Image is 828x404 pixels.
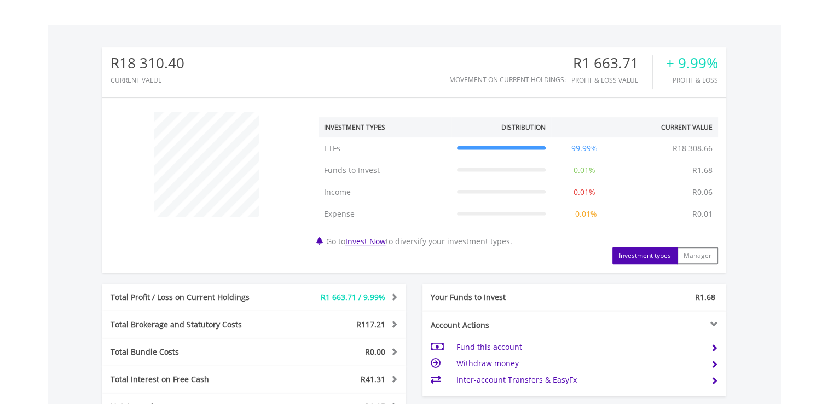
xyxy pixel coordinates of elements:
a: Invest Now [345,236,386,246]
div: Movement on Current Holdings: [449,76,566,83]
div: R18 310.40 [111,55,184,71]
button: Investment types [612,247,678,264]
td: 99.99% [551,137,618,159]
span: R117.21 [356,319,385,330]
td: Withdraw money [456,355,702,372]
span: R1.68 [695,292,715,302]
div: Go to to diversify your investment types. [310,106,726,264]
span: R1 663.71 / 9.99% [321,292,385,302]
button: Manager [677,247,718,264]
td: Expense [319,203,451,225]
th: Current Value [618,117,718,137]
td: R0.06 [687,181,718,203]
td: Fund this account [456,339,702,355]
div: CURRENT VALUE [111,77,184,84]
td: 0.01% [551,181,618,203]
td: 0.01% [551,159,618,181]
div: Total Brokerage and Statutory Costs [102,319,280,330]
div: + 9.99% [666,55,718,71]
td: R1.68 [687,159,718,181]
td: Funds to Invest [319,159,451,181]
div: Total Interest on Free Cash [102,374,280,385]
td: ETFs [319,137,451,159]
td: -R0.01 [684,203,718,225]
th: Investment Types [319,117,451,137]
span: R41.31 [361,374,385,384]
div: Total Profit / Loss on Current Holdings [102,292,280,303]
div: Account Actions [422,320,575,331]
div: R1 663.71 [571,55,652,71]
div: Total Bundle Costs [102,347,280,357]
span: R0.00 [365,347,385,357]
td: R18 308.66 [667,137,718,159]
div: Profit & Loss Value [571,77,652,84]
div: Your Funds to Invest [422,292,575,303]
td: Income [319,181,451,203]
td: Inter-account Transfers & EasyFx [456,372,702,388]
td: -0.01% [551,203,618,225]
div: Profit & Loss [666,77,718,84]
div: Distribution [501,123,546,132]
